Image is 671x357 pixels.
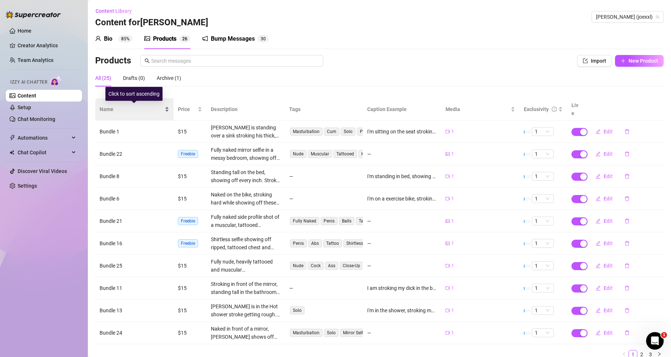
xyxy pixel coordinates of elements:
[340,329,372,337] span: Mirror Selfies
[535,150,551,158] span: 1
[104,34,112,43] div: Bio
[535,172,551,180] span: 1
[604,129,613,135] span: Edit
[619,260,635,272] button: delete
[363,98,441,121] th: Caption Example
[261,36,263,41] span: 3
[604,308,613,313] span: Edit
[619,327,635,339] button: delete
[625,330,630,335] span: delete
[95,210,174,232] td: Bundle 21
[95,143,174,165] td: Bundle 22
[157,74,181,82] div: Archive (1)
[625,263,630,268] span: delete
[211,235,280,251] div: Shirtless selfie showing off ripped, tattooed chest and abs. Loose shorts pulled down to reveal h...
[211,124,280,140] div: [PERSON_NAME] is standing over a sink stroking his thick, uncut cock until he cums directly into ...
[619,126,635,137] button: delete
[95,232,174,255] td: Bundle 16
[341,128,355,136] span: Solo
[446,105,509,113] span: Media
[619,238,635,249] button: delete
[451,262,454,269] span: 1
[340,262,363,270] span: Close-Up
[96,8,132,14] span: Content Library
[202,36,208,41] span: notification
[625,129,630,134] span: delete
[604,263,613,269] span: Edit
[604,218,613,224] span: Edit
[590,215,619,227] button: Edit
[18,183,37,189] a: Settings
[211,146,280,162] div: Fully naked mirror selfie in a messy bedroom, showing off his muscular, tattoo-covered body and t...
[174,322,206,344] td: $15
[18,93,36,99] a: Content
[625,151,630,157] span: delete
[285,98,363,121] th: Tags
[50,76,61,87] img: AI Chatter
[604,240,613,246] span: Edit
[552,107,557,112] span: info-circle
[524,105,549,113] div: Exclusivity
[622,352,626,356] span: left
[577,55,612,67] button: Import
[367,306,437,314] div: I'm in the shower, stroking my dick, getting faster as the video goes until I cum. then I squeeze...
[206,98,285,121] th: Description
[151,57,319,65] input: Search messages
[258,35,269,43] sup: 30
[596,151,601,157] span: edit
[18,40,76,51] a: Creator Analytics
[95,299,174,322] td: Bundle 13
[211,280,280,296] div: Stroking in front of the mirror, standing tall in the bathroom. Slow, controlled, and showing it ...
[18,147,70,158] span: Chat Copilot
[178,239,198,247] span: Freebie
[535,195,551,203] span: 1
[324,329,339,337] span: Solo
[95,74,111,82] div: All (25)
[596,129,601,134] span: edit
[567,98,585,121] th: Live
[615,55,664,67] button: New Product
[619,215,635,227] button: delete
[625,308,630,313] span: delete
[583,58,588,63] span: import
[290,217,319,225] span: Fully Naked
[604,285,613,291] span: Edit
[174,121,206,143] td: $15
[367,262,437,270] div: —
[619,148,635,160] button: delete
[174,277,206,299] td: $15
[174,299,206,322] td: $15
[596,174,601,179] span: edit
[367,195,437,203] div: I'm on a exercise bike, stroking my penis. showing off my abs, I'm fully naked, and getting fast ...
[596,11,659,22] span: 𝙅𝙊𝙀 (joexxl)
[619,170,635,182] button: delete
[657,352,661,356] span: right
[308,239,322,247] span: Abs
[18,104,31,110] a: Setup
[596,286,601,291] span: edit
[285,277,363,299] td: —
[446,241,450,246] span: picture
[321,217,338,225] span: Penis
[18,116,55,122] a: Chat Monitoring
[263,36,266,41] span: 0
[535,329,551,337] span: 1
[619,193,635,205] button: delete
[367,128,437,136] div: I'm sitting on the seat stroking, then I get up, walk to the sink and blow a load on it.
[451,285,454,292] span: 1
[95,36,101,41] span: user
[95,255,174,277] td: Bundle 25
[591,58,606,64] span: Import
[308,262,324,270] span: Cock
[367,172,437,180] div: I'm standing in bed, showing off my body, then stroking my dick slowly, then going faster as que ...
[18,28,31,34] a: Home
[6,11,61,18] img: logo-BBDzfeDw.svg
[95,17,208,29] h3: Content for [PERSON_NAME]
[590,238,619,249] button: Edit
[123,74,145,82] div: Drafts (0)
[290,150,306,158] span: Nude
[367,329,437,337] div: —
[596,330,601,335] span: edit
[590,260,619,272] button: Edit
[451,218,454,225] span: 1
